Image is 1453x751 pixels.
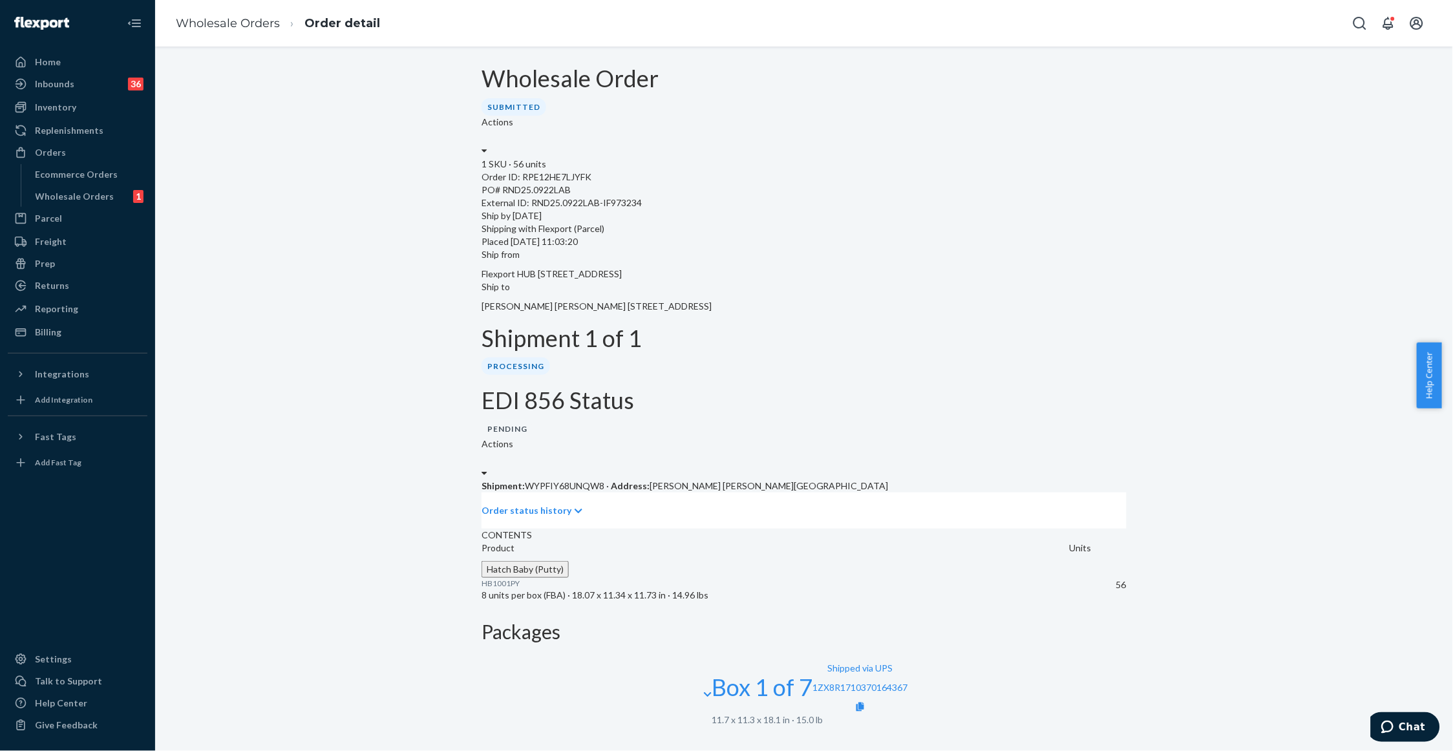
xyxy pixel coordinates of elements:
[35,257,55,270] div: Prep
[35,653,72,666] div: Settings
[8,299,147,319] a: Reporting
[482,357,550,375] div: Processing
[482,480,525,491] span: Shipment:
[482,116,513,129] label: Actions
[482,222,1127,235] p: Shipping with Flexport (Parcel)
[35,326,61,339] div: Billing
[165,5,390,43] ol: breadcrumbs
[8,364,147,385] button: Integrations
[482,480,1127,492] p: WYPFIY68UNQW8 · [PERSON_NAME] [PERSON_NAME][GEOGRAPHIC_DATA]
[482,420,533,438] div: Pending
[482,542,1070,555] p: Product
[128,78,143,90] div: 36
[487,564,564,575] span: Hatch Baby (Putty)
[482,184,1127,196] div: PO# RND25.0922LAB
[1371,712,1440,745] iframe: Opens a widget where you can chat to one of our agents
[1347,10,1373,36] button: Open Search Box
[8,120,147,141] a: Replenishments
[482,196,1127,209] div: External ID: RND25.0922LAB-IF973234
[8,671,147,692] button: Talk to Support
[482,98,546,116] div: Submitted
[29,186,148,207] a: Wholesale Orders1
[35,101,76,114] div: Inventory
[712,675,812,701] h1: Box 1 of 7
[482,235,1127,248] div: Placed [DATE] 11:03:20
[482,621,1127,642] h2: Packages
[482,301,712,312] span: [PERSON_NAME] [PERSON_NAME] [STREET_ADDRESS]
[35,279,69,292] div: Returns
[1375,10,1401,36] button: Open notifications
[482,66,1127,92] h1: Wholesale Order
[482,578,520,588] span: HB1001PY
[482,171,1127,184] div: Order ID: RPE12HE7LJYFK
[482,438,513,450] label: Actions
[1404,10,1430,36] button: Open account menu
[482,248,1127,261] p: Ship from
[176,16,280,30] a: Wholesale Orders
[8,231,147,252] a: Freight
[8,390,147,410] a: Add Integration
[35,457,81,468] div: Add Fast Tag
[482,504,571,517] p: Order status history
[8,452,147,473] a: Add Fast Tag
[35,430,76,443] div: Fast Tags
[8,253,147,274] a: Prep
[812,662,907,675] p: Shipped via UPS
[1070,542,1127,555] p: Units
[712,714,907,726] div: 11.7 x 11.3 x 18.1 in · 15.0 lb
[35,719,98,732] div: Give Feedback
[482,158,1127,171] div: 1 SKU · 56 units
[8,715,147,735] button: Give Feedback
[8,427,147,447] button: Fast Tags
[35,235,67,248] div: Freight
[8,208,147,229] a: Parcel
[8,74,147,94] a: Inbounds36
[482,209,1127,222] p: Ship by [DATE]
[8,97,147,118] a: Inventory
[482,589,1070,602] p: 8 units per box (FBA) · 18.07 x 11.34 x 11.73 in · 14.96 lbs
[1070,578,1127,591] p: 56
[35,124,103,137] div: Replenishments
[35,368,89,381] div: Integrations
[35,675,102,688] div: Talk to Support
[611,480,650,491] span: Address:
[14,17,69,30] img: Flexport logo
[482,388,1127,414] h1: EDI 856 Status
[482,280,1127,293] p: Ship to
[1417,343,1442,408] button: Help Center
[8,142,147,163] a: Orders
[122,10,147,36] button: Close Navigation
[35,146,66,159] div: Orders
[35,56,61,69] div: Home
[35,302,78,315] div: Reporting
[8,322,147,343] a: Billing
[29,164,148,185] a: Ecommerce Orders
[482,268,622,279] span: Flexport HUB [STREET_ADDRESS]
[8,693,147,714] a: Help Center
[482,561,569,578] button: Hatch Baby (Putty)
[36,190,114,203] div: Wholesale Orders
[35,394,92,405] div: Add Integration
[35,212,62,225] div: Parcel
[8,275,147,296] a: Returns
[35,697,87,710] div: Help Center
[482,529,532,540] span: CONTENTS
[482,326,1127,352] h1: Shipment 1 of 1
[133,190,143,203] div: 1
[35,78,74,90] div: Inbounds
[36,168,118,181] div: Ecommerce Orders
[812,682,907,693] a: 1ZX8R1710370164367
[8,649,147,670] a: Settings
[8,52,147,72] a: Home
[304,16,380,30] a: Order detail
